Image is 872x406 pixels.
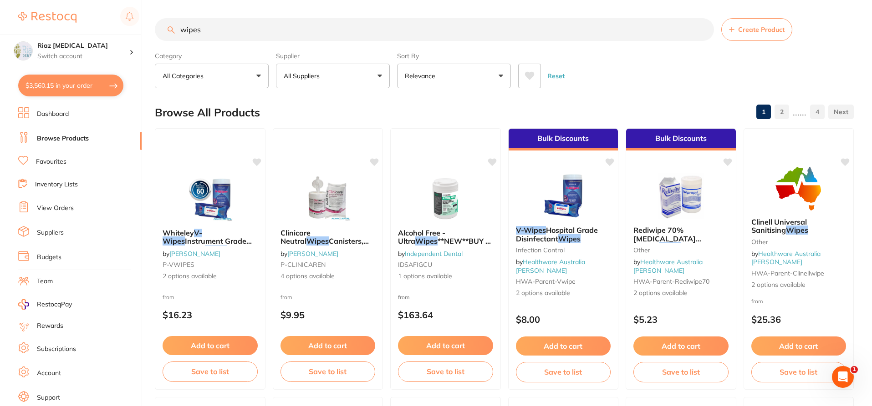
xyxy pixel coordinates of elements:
button: Reset [545,64,567,88]
a: Healthware Australia [PERSON_NAME] [516,258,585,274]
label: Sort By [397,52,511,60]
a: Support [37,393,60,402]
img: Riaz Dental Surgery [14,42,32,60]
a: Favourites [36,157,66,166]
button: Add to cart [516,336,611,356]
img: Alcohol Free - Ultra Wipes **NEW**BUY 5 GET 1 FREE** [416,176,475,221]
em: Wipes [415,236,438,246]
img: Clinicare Neutral Wipes Canisters, Refills & Ultra [298,176,357,221]
span: P-CLINICAREN [280,261,326,269]
em: Wipes [659,242,681,251]
button: Add to cart [163,336,258,355]
p: $9.95 [280,310,376,320]
p: All Suppliers [284,71,323,80]
a: Rewards [37,321,63,331]
button: Add to cart [280,336,376,355]
a: Team [37,277,53,286]
span: HWA-parent-rediwipe70 [633,277,709,286]
a: Budgets [37,253,61,262]
a: View Orders [37,204,74,213]
span: from [280,294,292,301]
a: 4 [810,103,825,121]
span: Clinicare Neutral [280,228,311,246]
em: Wipes [306,236,329,246]
span: 2 options available [633,289,729,298]
span: 2 options available [163,272,258,281]
a: Restocq Logo [18,7,76,28]
a: [PERSON_NAME] [287,250,338,258]
em: V-Wipes [516,226,546,235]
img: RestocqPay [18,299,29,310]
img: V-Wipes Hospital Grade Disinfectant Wipes [534,173,593,219]
button: Relevance [397,64,511,88]
img: Whiteley V-Wipes Instrument Grade Disinfectant Wipes [180,176,240,221]
em: Wipes [205,245,227,254]
a: Inventory Lists [35,180,78,189]
a: 1 [756,103,771,121]
button: Save to list [516,362,611,382]
span: by [280,250,338,258]
span: from [398,294,410,301]
em: Wipes [558,234,581,243]
a: Suppliers [37,228,64,237]
span: Alcohol Free - Ultra [398,228,445,246]
button: Save to list [633,362,729,382]
p: Relevance [405,71,439,80]
button: $3,560.15 in your order [18,75,123,96]
p: Switch account [37,52,129,61]
input: Search Products [155,18,714,41]
img: Clinell Universal Sanitising Wipes [769,165,828,211]
small: Infection Control [516,246,611,254]
span: 2 options available [516,289,611,298]
span: IDSAFIGCU [398,261,432,269]
a: 2 [775,103,789,121]
b: V-Wipes Hospital Grade Disinfectant Wipes [516,226,611,243]
span: from [163,294,174,301]
b: Rediwipe 70% Isopropyl Alcohol Wipes 100/Pack [633,226,729,243]
span: RestocqPay [37,300,72,309]
span: from [751,298,763,305]
button: Save to list [398,361,493,381]
b: Clinicare Neutral Wipes Canisters, Refills & Ultra [280,229,376,246]
em: V-Wipes [163,228,202,246]
a: Browse Products [37,134,89,143]
div: Bulk Discounts [509,129,618,150]
p: All Categories [163,71,207,80]
div: Bulk Discounts [626,129,736,150]
span: 1 options available [398,272,493,281]
a: Subscriptions [37,345,76,354]
p: $16.23 [163,310,258,320]
button: Add to cart [398,336,493,355]
p: $25.36 [751,314,847,325]
img: Rediwipe 70% Isopropyl Alcohol Wipes 100/Pack [651,173,710,219]
p: ...... [793,107,806,117]
button: Add to cart [633,336,729,356]
a: Healthware Australia [PERSON_NAME] [633,258,703,274]
button: All Categories [155,64,269,88]
span: 1 [851,366,858,373]
small: other [751,238,847,246]
span: HWA-parent-vwipe [516,277,576,286]
span: Whiteley [163,228,194,237]
span: by [633,258,703,274]
small: other [633,246,729,254]
span: Instrument Grade Disinfectant [163,236,252,254]
span: P-VWIPES [163,261,194,269]
button: Add to cart [751,336,847,356]
span: by [516,258,585,274]
button: Save to list [280,361,376,381]
p: $5.23 [633,314,729,325]
span: by [163,250,220,258]
span: by [398,250,463,258]
button: Create Product [721,18,792,41]
label: Supplier [276,52,390,60]
p: $8.00 [516,314,611,325]
a: [PERSON_NAME] [169,250,220,258]
button: All Suppliers [276,64,390,88]
a: Dashboard [37,110,69,119]
label: Category [155,52,269,60]
span: by [751,250,821,266]
span: 4 options available [280,272,376,281]
span: Rediwipe 70% [MEDICAL_DATA] Alcohol [633,226,701,251]
h2: Browse All Products [155,106,260,119]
